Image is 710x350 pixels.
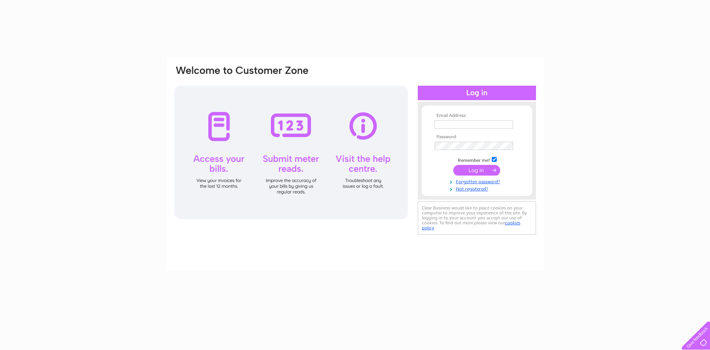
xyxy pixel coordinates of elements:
td: Remember me? [433,156,521,163]
a: Forgotten password? [435,177,521,185]
a: Not registered? [435,185,521,192]
a: cookies policy [422,220,520,230]
th: Password: [433,134,521,140]
input: Submit [453,165,500,176]
th: Email Address: [433,113,521,118]
div: Clear Business would like to place cookies on your computer to improve your experience of the sit... [418,201,536,235]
